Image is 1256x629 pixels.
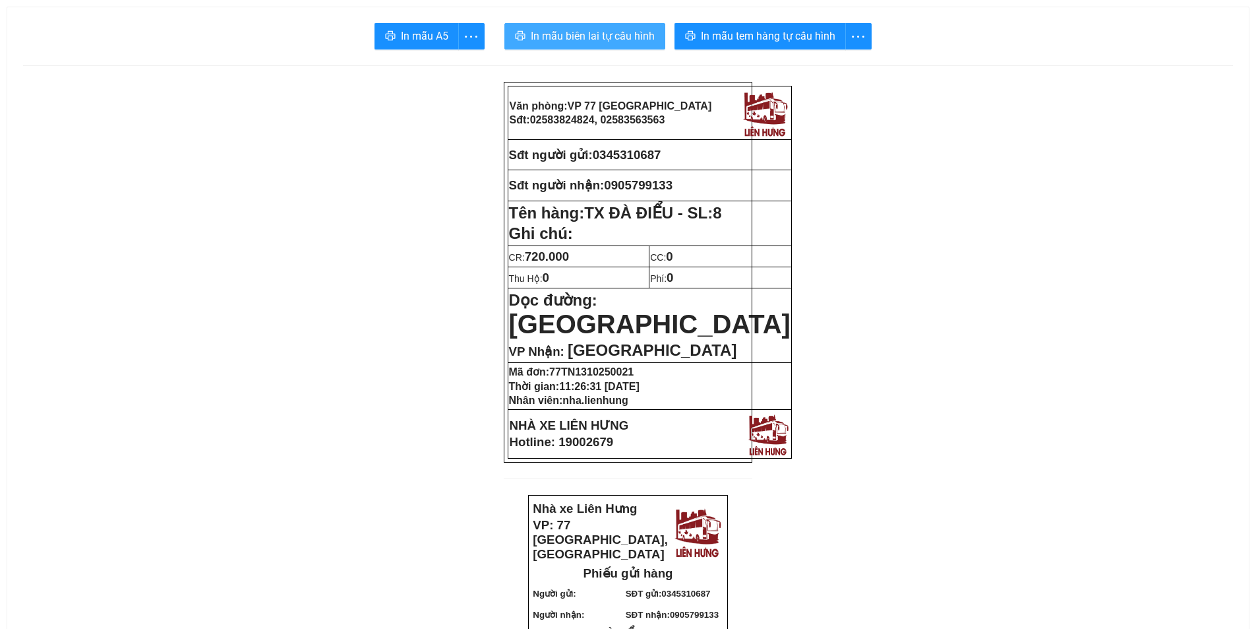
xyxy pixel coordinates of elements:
[661,589,710,599] span: 0345310687
[533,502,637,515] strong: Nhà xe Liên Hưng
[584,204,721,222] span: TX ĐÀ ĐIỂU - SL:
[626,589,711,599] strong: SĐT gửi:
[670,610,719,620] span: 0905799133
[533,518,668,561] strong: VP: 77 [GEOGRAPHIC_DATA], [GEOGRAPHIC_DATA]
[509,252,570,263] span: CR:
[374,23,459,50] button: printerIn mẫu A5
[509,224,573,242] span: Ghi chú:
[525,249,569,263] span: 720.000
[509,204,722,222] strong: Tên hàng:
[559,381,640,392] span: 11:26:31 [DATE]
[701,28,835,44] span: In mẫu tem hàng tự cấu hình
[650,273,673,284] span: Phí:
[713,204,721,222] span: 8
[674,23,846,50] button: printerIn mẫu tem hàng tự cấu hình
[458,23,485,50] button: more
[533,589,576,599] strong: Người gửi:
[510,418,629,432] strong: NHÀ XE LIÊN HƯNG
[504,23,665,50] button: printerIn mẫu biên lai tự cấu hình
[533,610,584,620] strong: Người nhận:
[667,271,673,284] span: 0
[530,114,665,125] span: 02583824824, 02583563563
[515,30,525,43] span: printer
[845,23,872,50] button: more
[626,610,719,620] strong: SĐT nhận:
[671,504,723,559] img: logo
[401,28,448,44] span: In mẫu A5
[509,395,628,406] strong: Nhân viên:
[745,411,791,457] img: logo
[509,148,593,162] strong: Sđt người gửi:
[509,291,791,337] strong: Dọc đường:
[740,88,790,138] img: logo
[510,435,614,449] strong: Hotline: 19002679
[509,345,564,358] span: VP Nhận:
[568,100,712,112] span: VP 77 [GEOGRAPHIC_DATA]
[459,28,484,45] span: more
[510,100,712,112] strong: Văn phòng:
[531,28,655,44] span: In mẫu biên lai tự cấu hình
[509,381,640,392] strong: Thời gian:
[509,273,549,284] span: Thu Hộ:
[593,148,661,162] span: 0345310687
[568,341,736,359] span: [GEOGRAPHIC_DATA]
[604,178,673,192] span: 0905799133
[509,178,605,192] strong: Sđt người nhận:
[549,366,634,378] span: 77TN1310250021
[846,28,871,45] span: more
[650,252,673,263] span: CC:
[562,395,628,406] span: nha.lienhung
[509,366,634,378] strong: Mã đơn:
[583,566,673,580] strong: Phiếu gửi hàng
[509,310,791,339] span: [GEOGRAPHIC_DATA]
[543,271,549,284] span: 0
[685,30,696,43] span: printer
[510,114,665,125] strong: Sđt:
[666,249,673,263] span: 0
[385,30,396,43] span: printer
